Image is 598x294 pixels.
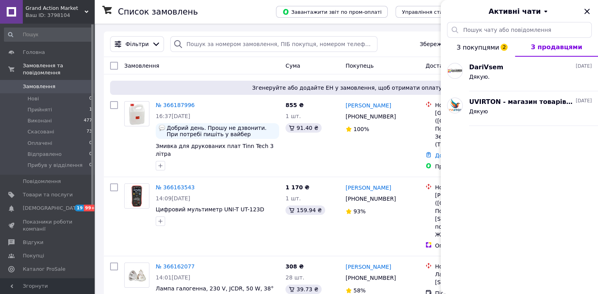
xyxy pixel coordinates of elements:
[23,218,73,233] span: Показники роботи компанії
[425,63,483,69] span: Доставка та оплата
[125,40,149,48] span: Фільтри
[125,266,149,283] img: Фото товару
[469,63,503,72] span: DariVsem
[353,208,366,214] span: 93%
[113,84,581,92] span: Згенеруйте або додайте ЕН у замовлення, щоб отримати оплату
[469,108,488,115] span: Дякую
[156,263,195,270] a: № 366162077
[28,162,83,169] span: Прибув у відділення
[23,266,65,273] span: Каталог ProSale
[156,184,195,190] a: № 366163543
[285,285,321,294] div: 39.73 ₴
[447,67,462,75] img: 2680756036_w0_h128_2680756036.jpg
[344,272,397,283] div: [PHONE_NUMBER]
[125,184,149,208] img: Фото товару
[435,101,515,109] div: Нова Пошта
[23,252,44,259] span: Покупці
[89,106,92,113] span: 1
[23,62,94,76] span: Замовлення та повідомлення
[344,193,397,204] div: [PHONE_NUMBER]
[285,113,301,119] span: 1 шт.
[23,205,81,212] span: [DEMOGRAPHIC_DATA]
[515,38,598,57] button: З продавцями
[435,263,515,270] div: Нова Пошта
[124,183,149,209] a: Фото товару
[346,102,391,109] a: [PERSON_NAME]
[23,239,43,246] span: Відгуки
[128,102,146,126] img: Фото товару
[28,151,62,158] span: Відправлено
[282,8,381,15] span: Завантажити звіт по пром-оплаті
[441,57,598,91] button: DariVsem[DATE]Дякую.
[89,140,92,147] span: 0
[285,263,304,270] span: 308 ₴
[435,152,466,159] a: Додати ЕН
[285,195,301,202] span: 1 шт.
[23,49,45,56] span: Головна
[28,117,52,124] span: Виконані
[167,125,276,137] span: Добрий день. Прошу не дзвонити. При потребі пишіть у вайбер
[344,111,397,122] div: [PHONE_NUMBER]
[89,162,92,169] span: 0
[75,205,84,211] span: 19
[28,95,39,102] span: Нові
[531,43,582,51] span: З продавцями
[396,6,468,18] button: Управління статусами
[84,205,97,211] span: 99+
[402,9,462,15] span: Управління статусами
[353,287,366,294] span: 58%
[23,178,61,185] span: Повідомлення
[89,151,92,158] span: 0
[441,91,598,126] button: UVIRTON - магазин товарів для будинку та активного відпочинку[DATE]Дякую
[4,28,93,42] input: Пошук
[435,163,515,170] div: Пром-оплата
[435,183,515,191] div: Нова Пошта
[435,242,515,250] div: Оплатити частинами
[26,5,85,12] span: Grand Action Market
[124,63,159,69] span: Замовлення
[23,191,73,198] span: Товари та послуги
[469,98,574,107] span: UVIRTON - магазин товарів для будинку та активного відпочинку
[156,195,190,202] span: 14:09[DATE]
[469,74,489,80] span: Дякую.
[441,38,515,57] button: З покупцями2
[346,263,391,271] a: [PERSON_NAME]
[456,44,499,51] span: З покупцями
[285,123,321,133] div: 91.40 ₴
[156,113,190,119] span: 16:37[DATE]
[26,12,94,19] div: Ваш ID: 3798104
[420,40,477,48] span: Збережені фільтри:
[285,184,309,190] span: 1 170 ₴
[156,206,264,213] a: Цифровий мультиметр UNI-T UT-123D
[170,36,377,52] input: Пошук за номером замовлення, ПІБ покупця, номером телефону, Email, номером накладної
[488,6,541,17] span: Активні чати
[353,126,369,132] span: 100%
[463,6,576,17] button: Активні чати
[23,83,55,90] span: Замовлення
[156,102,195,108] a: № 366187996
[576,98,592,104] span: [DATE]
[447,98,462,113] img: 4544487438_w0_h128_4544487438.jpg
[435,191,515,239] div: [PERSON_NAME] ([GEOGRAPHIC_DATA].), Почтомат №21008: ул. [STREET_ADDRESS], подьезд №8 (ТОЛЬКО ДЛЯ...
[276,6,388,18] button: Завантажити звіт по пром-оплаті
[500,44,508,51] span: 2
[124,101,149,126] a: Фото товару
[346,63,374,69] span: Покупець
[576,63,592,70] span: [DATE]
[86,128,92,135] span: 73
[285,205,325,215] div: 159.94 ₴
[156,143,274,157] a: Змивка для друкованих плат Tinn Tech 3 літра
[447,22,592,38] input: Пошук чату або повідомлення
[285,63,300,69] span: Cума
[156,274,190,281] span: 14:01[DATE]
[159,125,165,131] img: :speech_balloon:
[582,7,592,16] button: Закрити
[346,184,391,192] a: [PERSON_NAME]
[285,102,304,108] span: 855 ₴
[124,263,149,288] a: Фото товару
[118,7,198,17] h1: Список замовлень
[28,140,52,147] span: Оплачені
[28,128,54,135] span: Скасовані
